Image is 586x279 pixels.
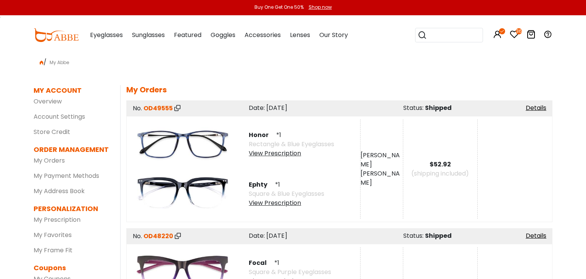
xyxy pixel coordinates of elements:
span: OD48220 [143,232,173,240]
span: Accessories [245,31,281,39]
span: Ephty [249,180,274,189]
div: / [34,55,552,67]
dt: PERSONALIZATION [34,203,109,214]
a: Store Credit [34,127,70,136]
span: Square & Purple Eyeglasses [249,268,331,276]
div: View Prescription [249,198,324,208]
a: My Frame Fit [34,246,72,255]
a: My Prescription [34,215,80,224]
span: Rectangle & Blue Eyeglasses [249,140,334,148]
a: Details [526,231,546,240]
i: 36 [516,28,522,34]
span: OD49555 [143,104,173,113]
span: Eyeglasses [90,31,123,39]
span: Featured [174,31,201,39]
span: No. [133,104,142,113]
img: home.png [40,61,43,65]
img: product image [133,169,232,219]
div: [PERSON_NAME] [361,151,403,169]
span: Honor [249,131,275,139]
span: Status: [403,103,423,112]
a: Shop now [305,4,332,10]
span: Shipped [425,231,452,240]
span: Date: [249,103,265,112]
span: Focal [249,258,273,267]
dt: ORDER MANAGEMENT [34,144,109,155]
span: Date: [249,231,265,240]
a: 36 [510,31,519,40]
a: Overview [34,97,62,106]
a: My Address Book [34,187,85,195]
a: My Favorites [34,231,72,239]
dt: Coupons [34,263,109,273]
div: [PERSON_NAME] [361,169,403,187]
span: No. [133,232,142,240]
a: Details [526,103,546,112]
img: abbeglasses.com [34,28,79,42]
a: My Orders [34,156,65,165]
div: Shop now [309,4,332,11]
span: Status: [403,231,423,240]
span: My Abbe [47,59,72,66]
a: Account Settings [34,112,85,121]
span: [DATE] [266,103,287,112]
img: product image [133,119,232,169]
div: $52.92 [403,160,477,169]
dt: MY ACCOUNT [34,85,82,95]
div: View Prescription [249,149,334,158]
span: Shipped [425,103,452,112]
a: My Payment Methods [34,171,99,180]
span: Square & Blue Eyeglasses [249,189,324,198]
span: Our Story [319,31,348,39]
h5: My Orders [126,85,552,94]
div: Buy One Get One 50% [254,4,304,11]
span: Lenses [290,31,310,39]
span: Goggles [211,31,235,39]
span: Sunglasses [132,31,165,39]
span: [DATE] [266,231,287,240]
div: (shipping included) [403,169,477,178]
